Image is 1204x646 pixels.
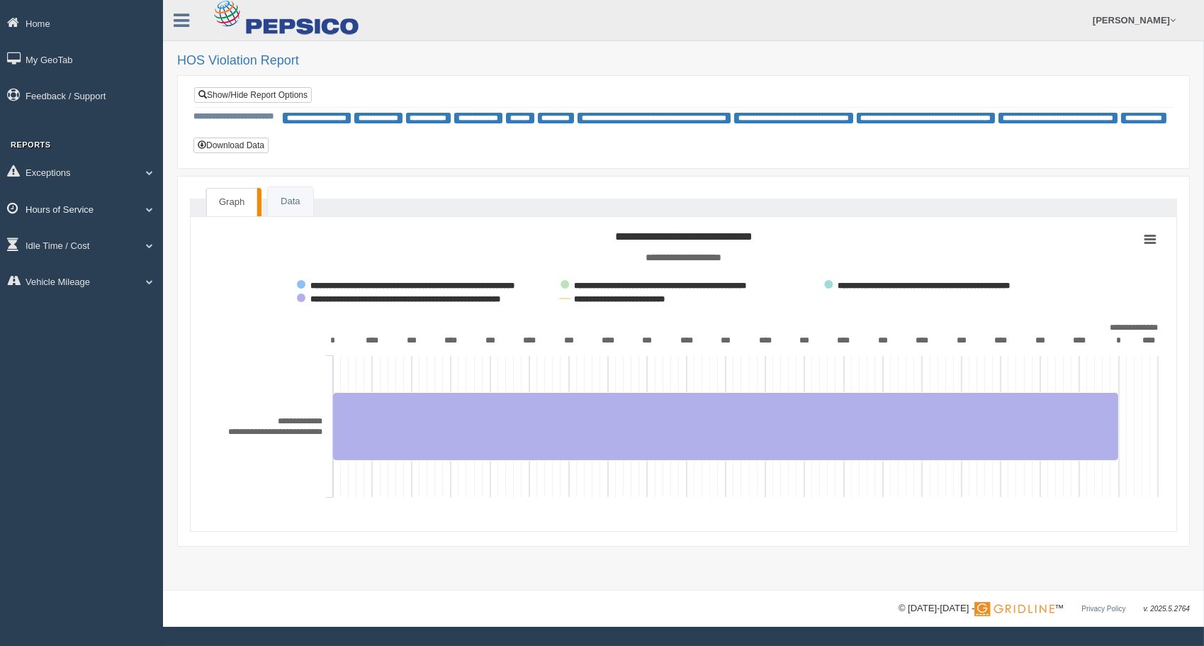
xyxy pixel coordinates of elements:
a: Graph [206,188,257,216]
a: Privacy Policy [1081,605,1125,613]
a: Show/Hide Report Options [194,87,312,103]
div: © [DATE]-[DATE] - ™ [899,601,1190,616]
a: Data [268,187,313,216]
button: Download Data [193,138,269,153]
img: Gridline [974,602,1054,616]
span: v. 2025.5.2764 [1144,605,1190,613]
h2: HOS Violation Report [177,54,1190,68]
